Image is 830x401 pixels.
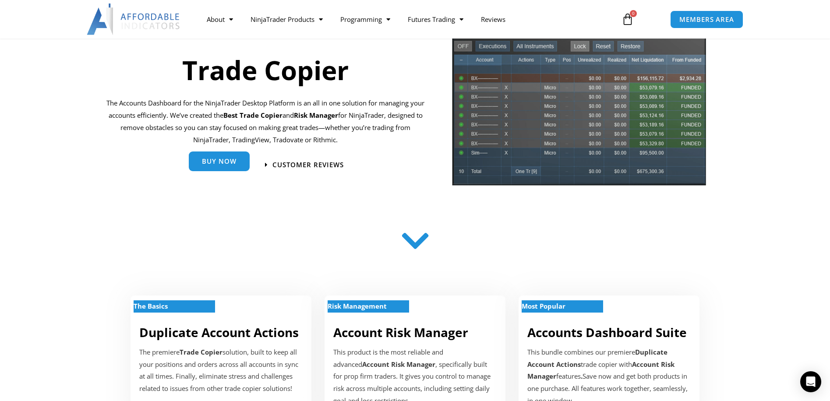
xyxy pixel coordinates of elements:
a: MEMBERS AREA [670,11,743,28]
a: Programming [332,9,399,29]
span: MEMBERS AREA [679,16,734,23]
a: Reviews [472,9,514,29]
a: Accounts Dashboard Suite [527,324,687,341]
span: Buy Now [202,158,237,165]
a: About [198,9,242,29]
b: . [581,372,583,380]
nav: Menu [198,9,611,29]
strong: Risk Manager [294,111,338,120]
span: 0 [630,10,637,17]
a: Futures Trading [399,9,472,29]
p: The premiere solution, built to keep all your positions and orders across all accounts in sync at... [139,346,303,395]
h1: Trade Copier [106,52,425,88]
div: Open Intercom Messenger [800,371,821,392]
strong: Trade Copier [180,348,223,356]
a: NinjaTrader Products [242,9,332,29]
a: Duplicate Account Actions [139,324,299,341]
strong: The Basics [134,302,168,310]
strong: Risk Management [328,302,387,310]
img: tradecopier | Affordable Indicators – NinjaTrader [451,36,707,193]
a: Account Risk Manager [333,324,468,341]
p: The Accounts Dashboard for the NinjaTrader Desktop Platform is an all in one solution for managin... [106,97,425,146]
strong: Account Risk Manager [362,360,435,369]
strong: Most Popular [522,302,565,310]
span: Customer Reviews [272,162,344,168]
a: Buy Now [189,151,250,171]
b: Duplicate Account Actions [527,348,668,369]
b: Best Trade Copier [223,111,283,120]
a: 0 [608,7,647,32]
img: LogoAI | Affordable Indicators – NinjaTrader [87,4,181,35]
a: Customer Reviews [265,162,344,168]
